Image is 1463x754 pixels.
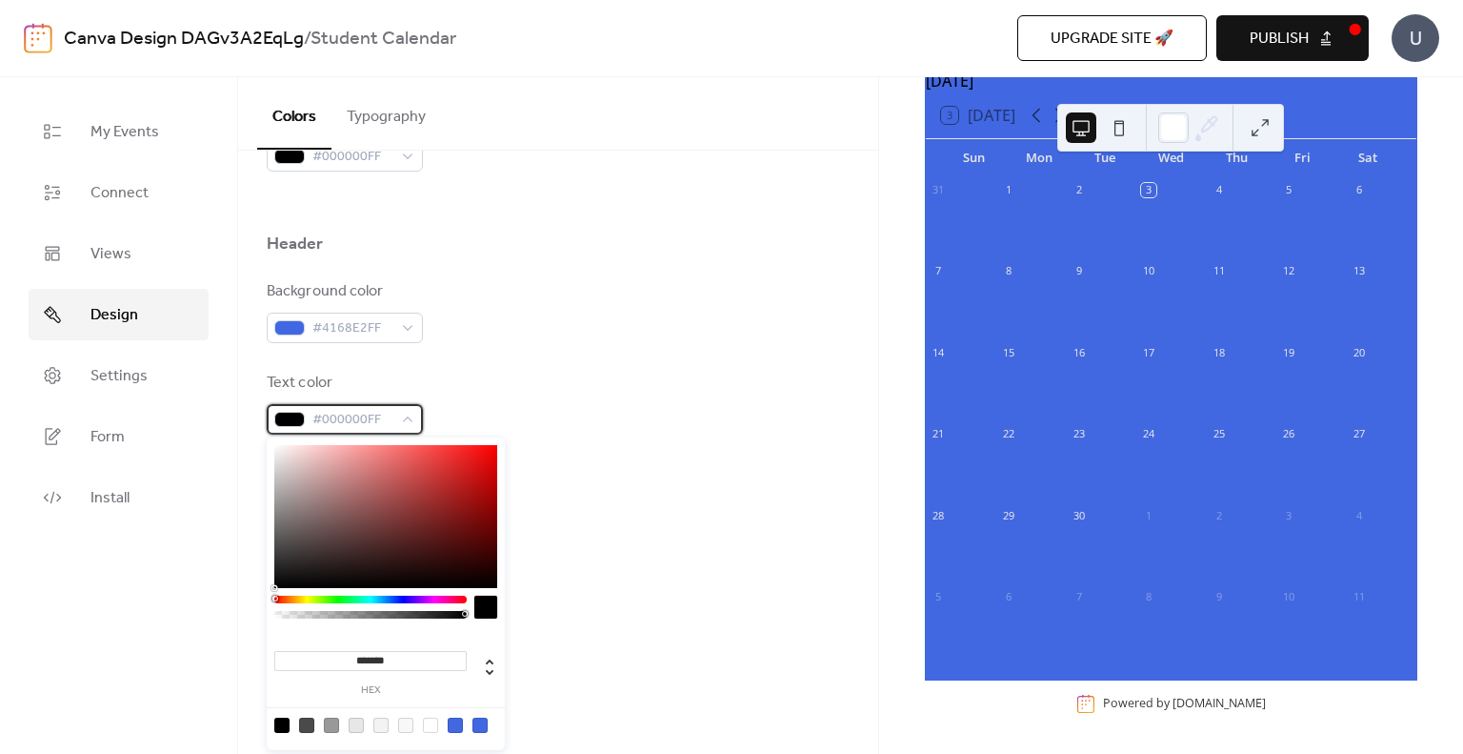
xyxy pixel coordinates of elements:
span: Install [90,487,130,510]
a: My Events [29,106,209,157]
div: 17 [1141,345,1155,359]
div: 21 [932,427,946,441]
div: 27 [1352,427,1366,441]
div: 19 [1282,345,1296,359]
div: rgb(243, 243, 243) [373,718,389,733]
div: 10 [1282,589,1296,603]
div: rgb(0, 0, 0) [274,718,290,733]
span: Views [90,243,131,266]
div: 16 [1072,345,1086,359]
div: 29 [1001,508,1015,522]
div: rgb(153, 153, 153) [324,718,339,733]
div: [DATE] [926,70,1416,92]
button: Colors [257,77,331,150]
div: Background color [267,280,419,303]
span: Design [90,304,138,327]
div: Sat [1335,139,1401,177]
label: hex [274,685,467,696]
div: 2 [1072,183,1086,197]
div: 9 [1072,264,1086,278]
div: 7 [1072,589,1086,603]
div: Header [267,233,324,255]
div: 2 [1212,508,1226,522]
img: logo [24,23,52,53]
div: 8 [1141,589,1155,603]
div: rgb(74, 74, 74) [299,718,314,733]
div: 15 [1001,345,1015,359]
div: U [1392,14,1439,62]
div: rgb(65, 104, 226) [472,718,488,733]
a: Settings [29,350,209,401]
a: Install [29,472,209,523]
div: 5 [932,589,946,603]
a: Design [29,289,209,340]
b: Student Calendar [311,21,456,57]
div: 20 [1352,345,1366,359]
div: 6 [1352,183,1366,197]
div: 22 [1001,427,1015,441]
div: 30 [1072,508,1086,522]
div: 11 [1212,264,1226,278]
div: rgb(231, 231, 231) [349,718,364,733]
div: 6 [1001,589,1015,603]
div: 8 [1001,264,1015,278]
div: Powered by [1103,696,1266,712]
div: Mon [1007,139,1072,177]
div: 18 [1212,345,1226,359]
a: [DOMAIN_NAME] [1172,696,1266,712]
div: 10 [1141,264,1155,278]
div: rgb(65, 104, 225) [448,718,463,733]
div: 5 [1282,183,1296,197]
div: Sun [941,139,1007,177]
div: 1 [1141,508,1155,522]
button: Publish [1216,15,1369,61]
a: Form [29,411,209,462]
div: 25 [1212,427,1226,441]
div: rgb(248, 248, 248) [398,718,413,733]
div: 4 [1352,508,1366,522]
b: / [304,21,311,57]
div: 12 [1282,264,1296,278]
a: Connect [29,167,209,218]
button: Typography [331,77,441,148]
div: 9 [1212,589,1226,603]
div: Wed [1138,139,1204,177]
span: Settings [90,365,148,388]
span: Form [90,426,125,449]
div: Thu [1204,139,1270,177]
div: 1 [1001,183,1015,197]
span: #000000FF [312,146,392,169]
div: 28 [932,508,946,522]
span: #000000FF [312,409,392,432]
div: Tue [1072,139,1138,177]
div: 13 [1352,264,1366,278]
div: Text color [267,372,419,395]
span: Upgrade site 🚀 [1051,28,1173,51]
div: 24 [1141,427,1155,441]
div: 7 [932,264,946,278]
div: 3 [1282,508,1296,522]
a: Views [29,228,209,279]
div: 14 [932,345,946,359]
div: 4 [1212,183,1226,197]
span: Connect [90,182,149,205]
span: My Events [90,121,159,144]
div: 3 [1141,183,1155,197]
div: Fri [1270,139,1335,177]
div: 23 [1072,427,1086,441]
span: Publish [1250,28,1309,51]
div: 26 [1282,427,1296,441]
span: #4168E2FF [312,317,392,340]
a: Canva Design DAGv3A2EqLg [64,21,304,57]
div: rgb(255, 255, 255) [423,718,438,733]
div: 31 [932,183,946,197]
div: 11 [1352,589,1366,603]
button: Upgrade site 🚀 [1017,15,1207,61]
